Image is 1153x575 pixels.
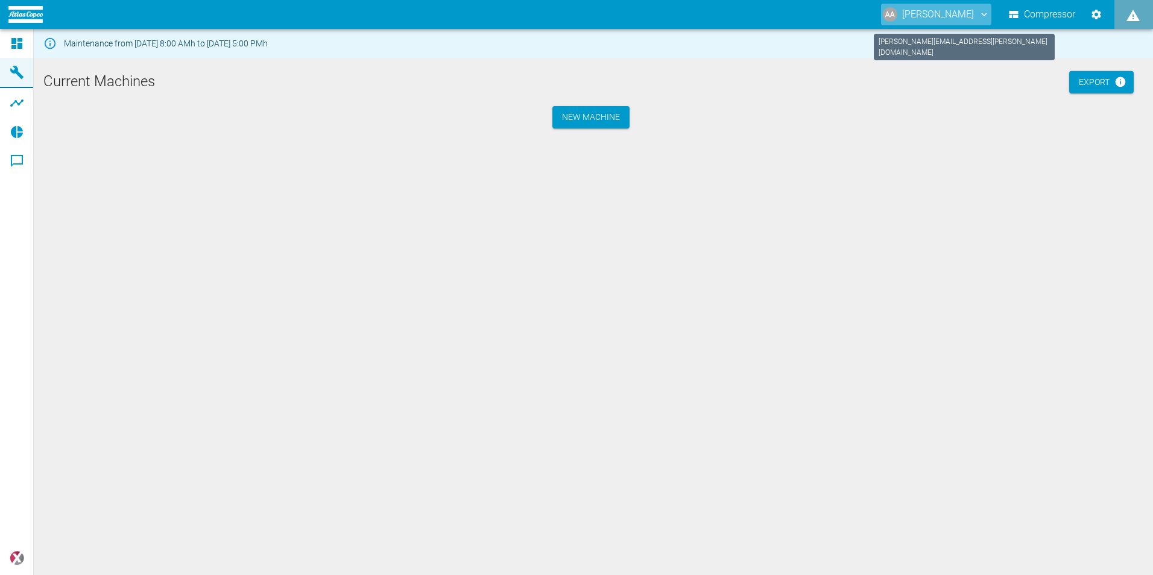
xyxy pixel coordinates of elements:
[1114,76,1126,88] svg: Now with HF Export
[8,6,43,22] img: logo
[43,72,1143,92] h1: Current Machines
[874,34,1055,60] div: [PERSON_NAME][EMAIL_ADDRESS][PERSON_NAME][DOMAIN_NAME]
[1006,4,1078,25] button: Compressor
[10,551,24,565] img: Xplore Logo
[552,106,630,128] a: New machine
[881,4,991,25] button: anthony.andrews@atlascopco.com
[1085,4,1107,25] button: Settings
[1069,71,1134,93] a: Export
[883,7,897,22] div: AA
[64,33,268,54] div: Maintenance from [DATE] 8:00 AMh to [DATE] 5:00 PMh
